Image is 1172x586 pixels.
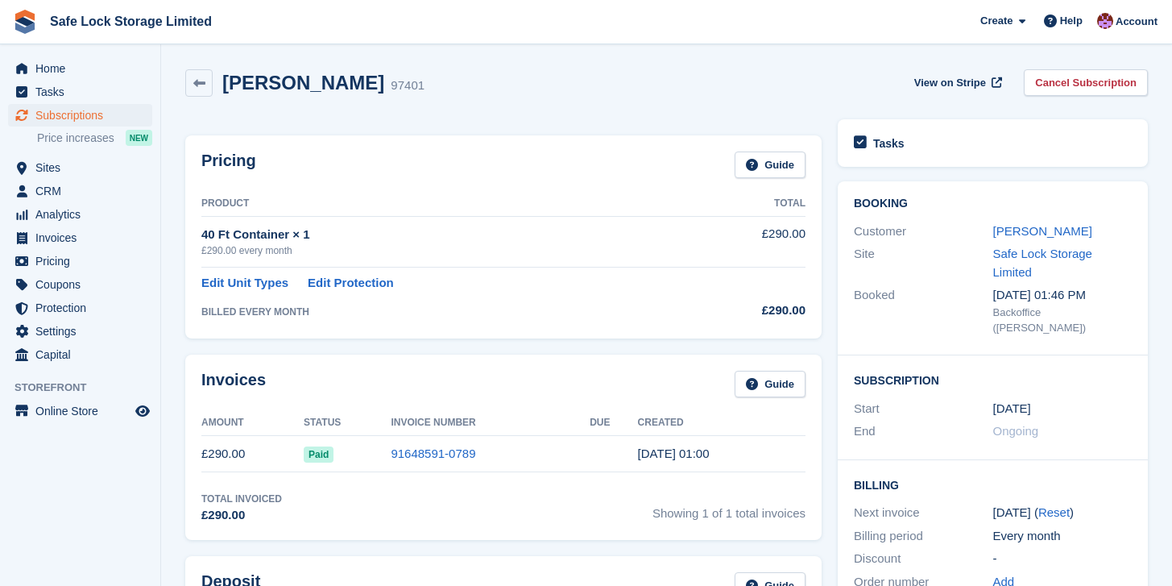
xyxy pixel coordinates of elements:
[735,152,805,178] a: Guide
[13,10,37,34] img: stora-icon-8386f47178a22dfd0bd8f6a31ec36ba5ce8667c1dd55bd0f319d3a0aa187defe.svg
[35,250,132,272] span: Pricing
[201,226,694,244] div: 40 Ft Container × 1
[201,305,694,319] div: BILLED EVERY MONTH
[694,216,805,267] td: £290.00
[201,274,288,293] a: Edit Unit Types
[694,191,805,217] th: Total
[201,436,304,472] td: £290.00
[980,13,1013,29] span: Create
[854,527,993,546] div: Billing period
[652,492,805,525] span: Showing 1 of 1 total invoices
[854,550,993,568] div: Discount
[694,301,805,320] div: £290.00
[638,410,805,436] th: Created
[854,372,1132,388] h2: Subscription
[308,274,394,293] a: Edit Protection
[908,69,1005,96] a: View on Stripe
[1116,14,1158,30] span: Account
[993,424,1039,438] span: Ongoing
[638,447,710,460] time: 2025-07-25 00:00:44 UTC
[201,410,304,436] th: Amount
[8,104,152,127] a: menu
[854,197,1132,210] h2: Booking
[8,273,152,296] a: menu
[854,476,1132,492] h2: Billing
[993,247,1092,279] a: Safe Lock Storage Limited
[35,297,132,319] span: Protection
[37,129,152,147] a: Price increases NEW
[35,273,132,296] span: Coupons
[1060,13,1083,29] span: Help
[14,380,160,396] span: Storefront
[8,320,152,343] a: menu
[222,72,384,94] h2: [PERSON_NAME]
[35,400,132,422] span: Online Store
[854,222,993,241] div: Customer
[854,422,993,441] div: End
[43,8,218,35] a: Safe Lock Storage Limited
[304,410,391,436] th: Status
[8,203,152,226] a: menu
[8,156,152,179] a: menu
[1038,505,1070,519] a: Reset
[854,400,993,418] div: Start
[35,203,132,226] span: Analytics
[8,297,152,319] a: menu
[201,243,694,258] div: £290.00 every month
[8,227,152,249] a: menu
[35,104,132,127] span: Subscriptions
[35,343,132,366] span: Capital
[735,371,805,397] a: Guide
[201,492,282,506] div: Total Invoiced
[8,57,152,80] a: menu
[391,410,590,436] th: Invoice Number
[8,400,152,422] a: menu
[1024,69,1148,96] a: Cancel Subscription
[993,305,1133,336] div: Backoffice ([PERSON_NAME])
[35,180,132,202] span: CRM
[35,156,132,179] span: Sites
[391,447,475,460] a: 91648591-0789
[8,180,152,202] a: menu
[993,286,1133,305] div: [DATE] 01:46 PM
[35,81,132,103] span: Tasks
[854,245,993,281] div: Site
[201,371,266,397] h2: Invoices
[126,130,152,146] div: NEW
[35,320,132,343] span: Settings
[201,191,694,217] th: Product
[133,401,152,421] a: Preview store
[993,224,1092,238] a: [PERSON_NAME]
[854,504,993,522] div: Next invoice
[8,250,152,272] a: menu
[35,227,132,249] span: Invoices
[993,400,1031,418] time: 2025-07-25 00:00:00 UTC
[201,506,282,525] div: £290.00
[37,131,114,146] span: Price increases
[391,77,424,95] div: 97401
[854,286,993,336] div: Booked
[304,447,333,463] span: Paid
[590,410,637,436] th: Due
[914,75,986,91] span: View on Stripe
[8,81,152,103] a: menu
[993,550,1133,568] div: -
[8,343,152,366] a: menu
[993,504,1133,522] div: [DATE] ( )
[993,527,1133,546] div: Every month
[35,57,132,80] span: Home
[1097,13,1113,29] img: Toni Ebong
[873,136,905,151] h2: Tasks
[201,152,256,178] h2: Pricing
